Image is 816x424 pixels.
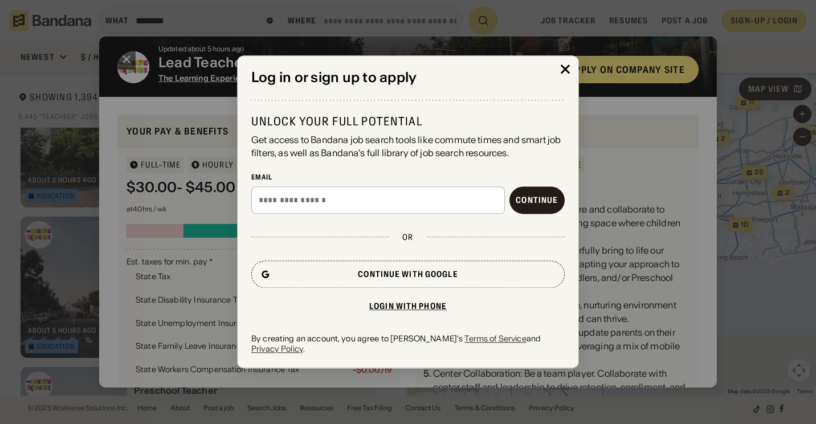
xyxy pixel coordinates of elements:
div: Continue with Google [358,270,458,278]
a: Terms of Service [464,333,526,344]
div: Login with phone [369,302,447,310]
div: Log in or sign up to apply [251,70,565,86]
a: Privacy Policy [251,344,303,354]
div: Continue [516,196,558,204]
div: or [402,232,413,242]
div: By creating an account, you agree to [PERSON_NAME]'s and . [251,333,565,354]
div: Get access to Bandana job search tools like commute times and smart job filters, as well as Banda... [251,134,565,160]
div: Unlock your full potential [251,115,565,129]
div: Email [251,173,565,182]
